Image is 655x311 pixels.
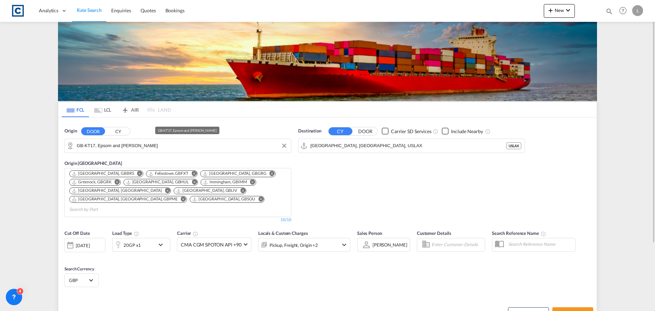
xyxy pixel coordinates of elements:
button: Remove [187,179,198,186]
span: Cut Off Date [64,230,90,236]
md-icon: icon-information-outline [134,231,139,237]
button: CY [106,127,130,135]
div: London Gateway Port, GBLGP [72,188,162,194]
md-input-container: GB-KT17, Epsom and Ewell [65,139,291,153]
md-icon: Your search will be saved by the below given name [541,231,546,237]
button: CY [329,127,352,135]
div: Include Nearby [451,128,483,135]
md-icon: icon-airplane [121,106,129,111]
div: [DATE] [64,238,105,252]
span: Destination [298,128,321,135]
span: Sales Person [357,230,382,236]
md-tab-item: AIR [116,102,144,117]
md-tab-item: LCL [89,102,116,117]
div: Felixstowe, GBFXT [148,171,188,176]
input: Search Reference Name [505,239,575,249]
div: Press delete to remove this chip. [126,179,190,185]
div: Press delete to remove this chip. [72,179,113,185]
span: Enquiries [111,8,131,13]
div: Portsmouth, HAM, GBPME [72,196,178,202]
span: CMA CGM SPOTON API +90 [181,241,242,248]
md-datepicker: Select [64,251,70,260]
button: Remove [176,196,187,203]
div: Bristol, GBBRS [72,171,134,176]
span: Origin [64,128,77,135]
md-icon: icon-chevron-down [157,241,168,249]
div: Carrier SD Services [391,128,432,135]
span: New [547,8,572,13]
div: L [632,5,643,16]
span: Analytics [39,7,58,14]
div: Liverpool, GBLIV [176,188,237,194]
div: Greenock, GBGRK [72,179,112,185]
span: Carrier [177,230,198,236]
md-tab-item: FCL [62,102,89,117]
img: LCL+%26+FCL+BACKGROUND.png [58,22,597,101]
div: Press delete to remove this chip. [203,171,268,176]
button: Remove [187,171,197,178]
img: 1fdb9190129311efbfaf67cbb4249bed.jpeg [10,3,26,18]
button: Clear Input [279,141,289,151]
div: GB-KT17, Epsom and [PERSON_NAME] [158,127,217,134]
div: Grangemouth, GBGRG [203,171,266,176]
span: Help [617,5,629,16]
div: 20GP x1 [123,240,141,250]
md-icon: icon-chevron-down [564,6,572,14]
button: DOOR [353,127,377,135]
input: Search by Port [310,141,506,151]
button: Remove [236,188,246,195]
div: Press delete to remove this chip. [72,196,179,202]
div: Press delete to remove this chip. [148,171,190,176]
md-select: Sales Person: Lynsey Heaton [372,240,408,250]
div: [DATE] [76,242,90,249]
md-checkbox: Checkbox No Ink [382,128,432,135]
div: Press delete to remove this chip. [176,188,238,194]
button: icon-plus 400-fgNewicon-chevron-down [544,4,575,18]
div: 20GP x1icon-chevron-down [112,238,170,252]
md-icon: icon-chevron-down [340,241,348,249]
span: Bookings [165,8,185,13]
div: Press delete to remove this chip. [72,188,163,194]
div: [PERSON_NAME] [373,242,407,248]
span: Rate Search [77,7,102,13]
div: Help [617,5,632,17]
span: Search Currency [64,266,94,271]
input: Search by Port [69,204,134,215]
div: USLAX [506,142,521,149]
div: Pickup Freight Origin Origin Custom Factory Stuffing [270,240,318,250]
md-select: Select Currency: £ GBPUnited Kingdom Pound [68,275,95,285]
input: Enter Customer Details [432,240,483,250]
button: DOOR [81,127,105,135]
md-icon: icon-plus 400-fg [547,6,555,14]
div: Press delete to remove this chip. [72,171,135,176]
div: Press delete to remove this chip. [192,196,257,202]
div: icon-magnify [606,8,613,18]
input: Search by Door [77,141,288,151]
md-icon: The selected Trucker/Carrierwill be displayed in the rate results If the rates are from another f... [193,231,198,237]
md-input-container: Los Angeles, CA, USLAX [299,139,525,153]
button: Remove [110,179,120,186]
md-chips-wrap: Chips container. Use arrow keys to select chips. [68,168,288,215]
button: Remove [133,171,143,178]
md-pagination-wrapper: Use the left and right arrow keys to navigate between tabs [62,102,171,117]
div: Immingham, GBIMM [203,179,247,185]
md-icon: Unchecked: Ignores neighbouring ports when fetching rates.Checked : Includes neighbouring ports w... [485,129,491,134]
button: Remove [254,196,264,203]
span: Search Reference Name [492,230,546,236]
div: Southampton, GBSOU [192,196,256,202]
md-checkbox: Checkbox No Ink [442,128,483,135]
div: Pickup Freight Origin Origin Custom Factory Stuffingicon-chevron-down [258,238,350,252]
span: Customer Details [417,230,451,236]
span: Origin [GEOGRAPHIC_DATA] [64,160,122,166]
span: Load Type [112,230,139,236]
button: Remove [265,171,275,178]
span: Quotes [141,8,156,13]
button: Remove [246,179,256,186]
md-icon: Unchecked: Search for CY (Container Yard) services for all selected carriers.Checked : Search for... [433,129,438,134]
md-icon: icon-magnify [606,8,613,15]
span: Locals & Custom Charges [258,230,308,236]
div: Hull, GBHUL [126,179,189,185]
div: 10/10 [280,217,291,223]
button: Remove [160,188,171,195]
